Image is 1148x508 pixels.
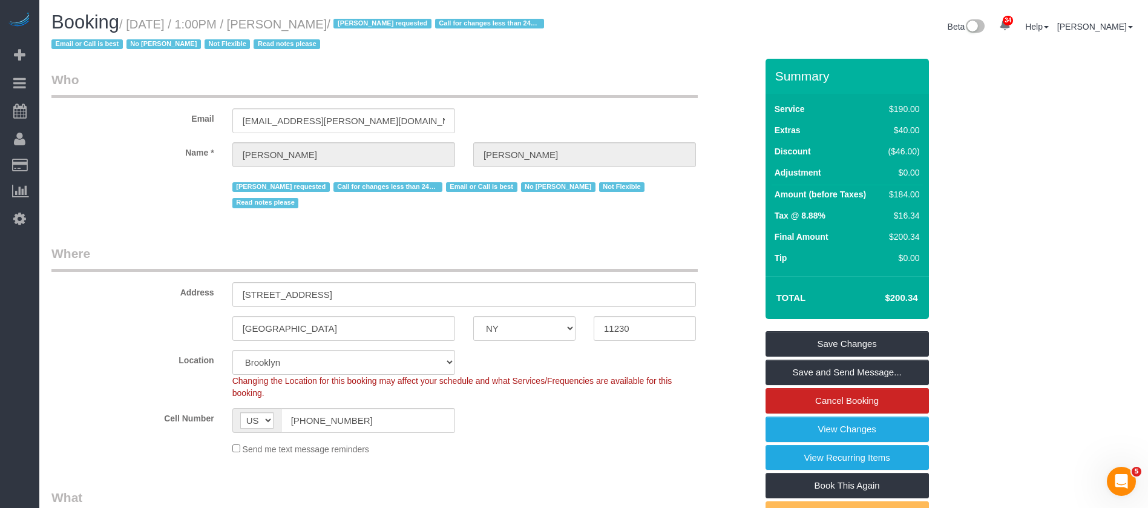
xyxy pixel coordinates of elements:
[42,408,223,424] label: Cell Number
[884,145,920,157] div: ($46.00)
[775,167,821,179] label: Adjustment
[7,12,31,29] img: Automaid Logo
[1132,467,1141,477] span: 5
[766,417,929,442] a: View Changes
[232,198,299,208] span: Read notes please
[51,71,698,98] legend: Who
[232,376,672,398] span: Changing the Location for this booking may affect your schedule and what Services/Frequencies are...
[775,209,825,222] label: Tax @ 8.88%
[884,188,920,200] div: $184.00
[948,22,985,31] a: Beta
[775,188,866,200] label: Amount (before Taxes)
[1003,16,1013,25] span: 34
[884,103,920,115] div: $190.00
[51,12,119,33] span: Booking
[333,19,431,28] span: [PERSON_NAME] requested
[232,182,330,192] span: [PERSON_NAME] requested
[1107,467,1136,496] iframe: Intercom live chat
[884,209,920,222] div: $16.34
[965,19,985,35] img: New interface
[232,316,455,341] input: City
[232,142,455,167] input: First Name
[884,231,920,243] div: $200.34
[775,231,828,243] label: Final Amount
[435,19,544,28] span: Call for changes less than 24hours
[42,282,223,299] label: Address
[42,142,223,159] label: Name *
[51,18,548,51] small: / [DATE] / 1:00PM / [PERSON_NAME]
[243,444,369,454] span: Send me text message reminders
[1025,22,1049,31] a: Help
[775,103,805,115] label: Service
[594,316,696,341] input: Zip Code
[521,182,595,192] span: No [PERSON_NAME]
[848,293,917,303] h4: $200.34
[775,252,787,264] label: Tip
[126,39,201,49] span: No [PERSON_NAME]
[1057,22,1133,31] a: [PERSON_NAME]
[42,350,223,366] label: Location
[281,408,455,433] input: Cell Number
[232,108,455,133] input: Email
[993,12,1017,39] a: 34
[884,124,920,136] div: $40.00
[766,331,929,357] a: Save Changes
[775,124,801,136] label: Extras
[51,245,698,272] legend: Where
[446,182,517,192] span: Email or Call is best
[473,142,696,167] input: Last Name
[884,167,920,179] div: $0.00
[51,39,123,49] span: Email or Call is best
[766,360,929,385] a: Save and Send Message...
[254,39,320,49] span: Read notes please
[766,388,929,414] a: Cancel Booking
[775,145,811,157] label: Discount
[776,292,806,303] strong: Total
[205,39,251,49] span: Not Flexible
[775,69,923,83] h3: Summary
[766,473,929,498] a: Book This Again
[599,182,645,192] span: Not Flexible
[766,445,929,470] a: View Recurring Items
[333,182,442,192] span: Call for changes less than 24hours
[42,108,223,125] label: Email
[884,252,920,264] div: $0.00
